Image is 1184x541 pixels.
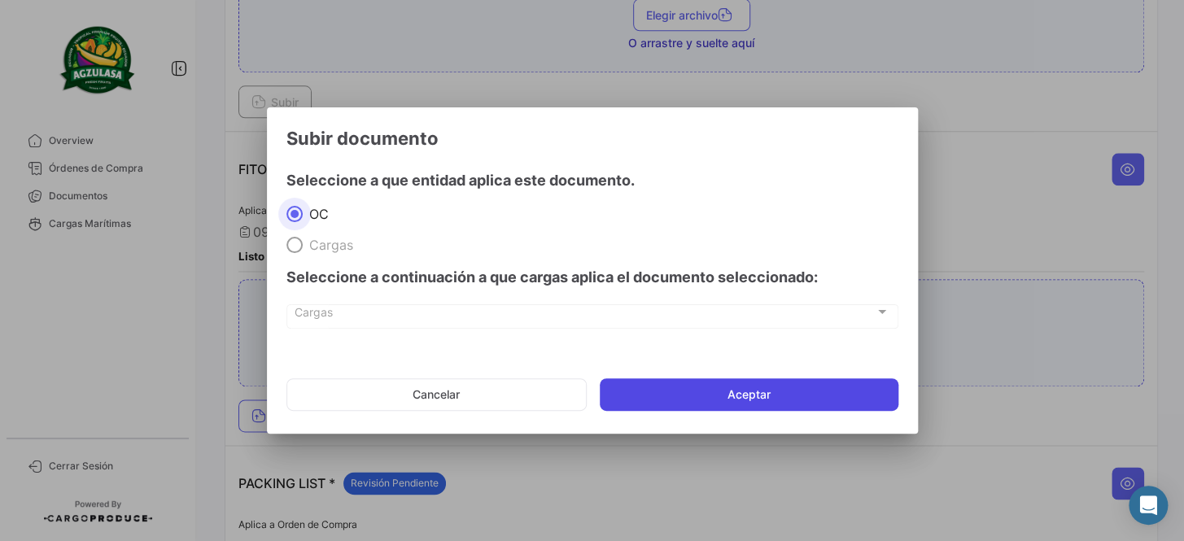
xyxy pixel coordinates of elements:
span: OC [303,206,329,222]
h3: Subir documento [286,127,898,150]
span: Cargas [295,308,875,322]
span: Cargas [303,237,353,253]
h4: Seleccione a que entidad aplica este documento. [286,169,898,192]
h4: Seleccione a continuación a que cargas aplica el documento seleccionado: [286,266,898,289]
div: Abrir Intercom Messenger [1129,486,1168,525]
button: Aceptar [600,378,898,411]
button: Cancelar [286,378,587,411]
